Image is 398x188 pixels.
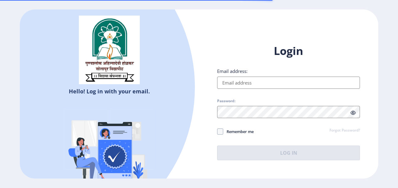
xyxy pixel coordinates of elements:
[217,68,248,74] label: Email address:
[329,128,360,133] a: Forgot Password?
[223,128,254,135] span: Remember me
[217,44,360,58] h1: Login
[217,99,235,103] label: Password:
[217,77,360,89] input: Email address
[217,146,360,160] button: Log In
[79,16,140,85] img: sulogo.png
